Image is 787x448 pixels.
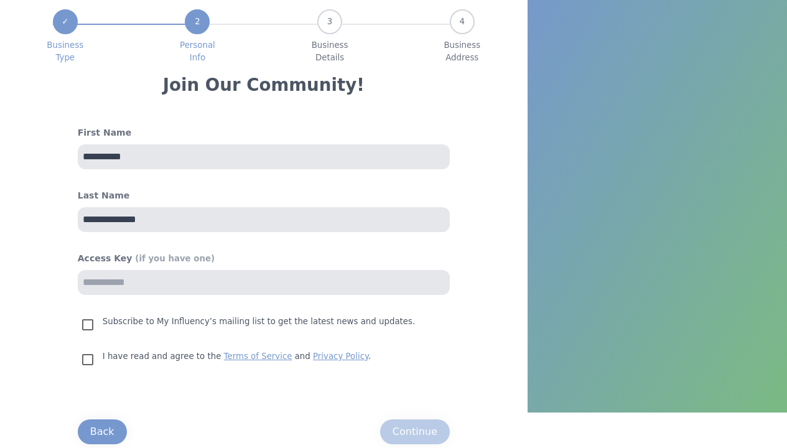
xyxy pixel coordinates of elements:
div: ✓ [53,9,78,34]
div: Continue [393,424,437,439]
span: Personal Info [180,39,215,64]
h4: Access Key [78,252,450,265]
span: Business Type [47,39,83,64]
div: Back [90,424,114,439]
span: Business Details [312,39,348,64]
h4: First Name [78,126,450,139]
a: Privacy Policy [313,352,368,361]
span: Business Address [444,39,480,64]
button: Continue [380,419,450,444]
a: Terms of Service [224,352,292,361]
div: 3 [317,9,342,34]
button: Back [78,419,127,444]
div: 4 [450,9,475,34]
h4: Last Name [78,189,450,202]
div: 2 [185,9,210,34]
p: I have read and agree to the and . [103,350,371,363]
p: Subscribe to My Influency’s mailing list to get the latest news and updates. [103,315,415,329]
span: (if you have one) [135,254,215,263]
h3: Join Our Community! [163,74,365,96]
